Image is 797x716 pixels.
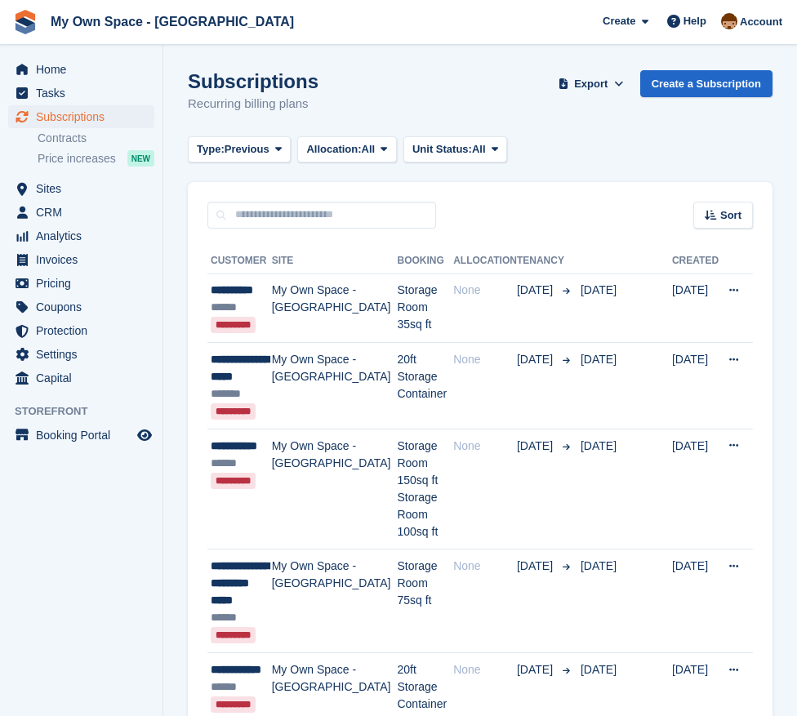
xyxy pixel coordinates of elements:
[453,438,517,455] div: None
[306,141,361,158] span: Allocation:
[36,225,134,247] span: Analytics
[517,351,556,368] span: [DATE]
[15,403,163,420] span: Storefront
[207,248,272,274] th: Customer
[36,201,134,224] span: CRM
[581,559,617,572] span: [DATE]
[403,136,507,163] button: Unit Status: All
[8,105,154,128] a: menu
[412,141,472,158] span: Unit Status:
[36,424,134,447] span: Booking Portal
[517,558,556,575] span: [DATE]
[672,343,719,429] td: [DATE]
[581,663,617,676] span: [DATE]
[8,424,154,447] a: menu
[362,141,376,158] span: All
[36,105,134,128] span: Subscriptions
[8,343,154,366] a: menu
[188,95,318,113] p: Recurring billing plans
[8,367,154,389] a: menu
[453,351,517,368] div: None
[397,274,453,343] td: Storage Room 35sq ft
[8,201,154,224] a: menu
[8,272,154,295] a: menu
[720,207,741,224] span: Sort
[36,343,134,366] span: Settings
[740,14,782,30] span: Account
[453,661,517,678] div: None
[197,141,225,158] span: Type:
[272,343,398,429] td: My Own Space - [GEOGRAPHIC_DATA]
[36,272,134,295] span: Pricing
[127,150,154,167] div: NEW
[297,136,397,163] button: Allocation: All
[672,549,719,653] td: [DATE]
[8,82,154,105] a: menu
[8,225,154,247] a: menu
[272,429,398,549] td: My Own Space - [GEOGRAPHIC_DATA]
[672,274,719,343] td: [DATE]
[36,177,134,200] span: Sites
[8,58,154,81] a: menu
[38,131,154,146] a: Contracts
[38,151,116,167] span: Price increases
[517,661,556,678] span: [DATE]
[8,177,154,200] a: menu
[517,438,556,455] span: [DATE]
[517,282,556,299] span: [DATE]
[36,248,134,271] span: Invoices
[225,141,269,158] span: Previous
[555,70,627,97] button: Export
[640,70,773,97] a: Create a Subscription
[13,10,38,34] img: stora-icon-8386f47178a22dfd0bd8f6a31ec36ba5ce8667c1dd55bd0f319d3a0aa187defe.svg
[8,248,154,271] a: menu
[397,248,453,274] th: Booking
[135,425,154,445] a: Preview store
[36,58,134,81] span: Home
[517,248,574,274] th: Tenancy
[38,149,154,167] a: Price increases NEW
[8,296,154,318] a: menu
[36,82,134,105] span: Tasks
[44,8,301,35] a: My Own Space - [GEOGRAPHIC_DATA]
[36,367,134,389] span: Capital
[453,558,517,575] div: None
[721,13,737,29] img: Paula Harris
[581,353,617,366] span: [DATE]
[574,76,608,92] span: Export
[36,296,134,318] span: Coupons
[272,549,398,653] td: My Own Space - [GEOGRAPHIC_DATA]
[188,70,318,92] h1: Subscriptions
[397,429,453,549] td: Storage Room 150sq ft Storage Room 100sq ft
[581,439,617,452] span: [DATE]
[581,283,617,296] span: [DATE]
[272,248,398,274] th: Site
[8,319,154,342] a: menu
[672,248,719,274] th: Created
[453,282,517,299] div: None
[397,549,453,653] td: Storage Room 75sq ft
[272,274,398,343] td: My Own Space - [GEOGRAPHIC_DATA]
[36,319,134,342] span: Protection
[603,13,635,29] span: Create
[472,141,486,158] span: All
[188,136,291,163] button: Type: Previous
[672,429,719,549] td: [DATE]
[453,248,517,274] th: Allocation
[397,343,453,429] td: 20ft Storage Container
[683,13,706,29] span: Help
